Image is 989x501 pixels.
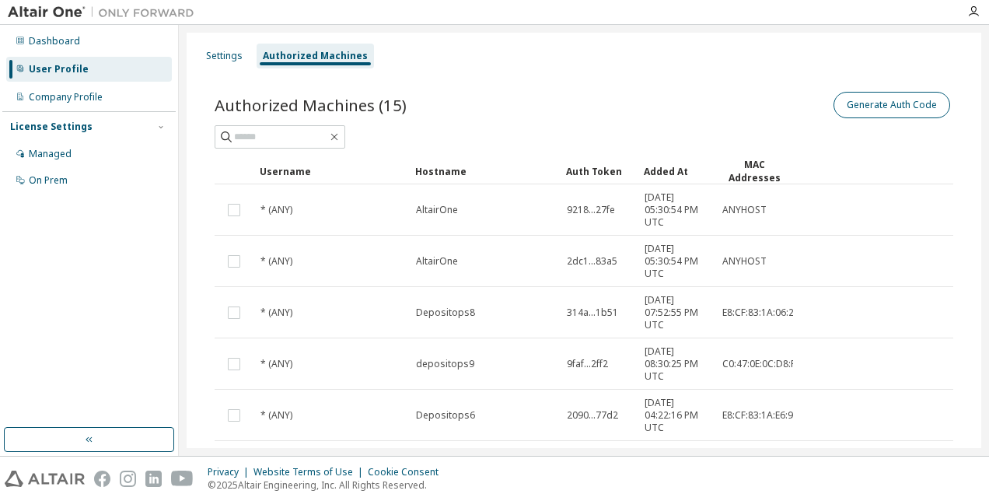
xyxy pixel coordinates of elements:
div: Auth Token [566,159,631,184]
p: © 2025 Altair Engineering, Inc. All Rights Reserved. [208,478,448,492]
img: youtube.svg [171,471,194,487]
div: Username [260,159,403,184]
div: On Prem [29,174,68,187]
div: Website Terms of Use [253,466,368,478]
span: C0:47:0E:0C:D8:FB [722,358,802,370]
span: * (ANY) [260,409,292,422]
span: 9218...27fe [567,204,615,216]
div: Added At [644,159,709,184]
span: * (ANY) [260,358,292,370]
span: depositops9 [416,358,474,370]
img: instagram.svg [120,471,136,487]
button: Generate Auth Code [833,92,950,118]
div: Company Profile [29,91,103,103]
div: Hostname [415,159,554,184]
div: Managed [29,148,72,160]
span: AltairOne [416,204,458,216]
div: User Profile [29,63,89,75]
span: [DATE] 07:52:55 PM UTC [645,294,708,331]
span: [DATE] 08:30:25 PM UTC [645,345,708,383]
div: Settings [206,50,243,62]
span: Depositops8 [416,307,475,319]
div: Dashboard [29,35,80,47]
span: ANYHOST [722,255,767,268]
div: Authorized Machines [263,50,368,62]
img: linkedin.svg [145,471,162,487]
span: Depositops6 [416,409,475,422]
img: altair_logo.svg [5,471,85,487]
span: Authorized Machines (15) [215,94,407,116]
span: 314a...1b51 [567,307,618,319]
span: * (ANY) [260,255,292,268]
span: * (ANY) [260,204,292,216]
span: 9faf...2ff2 [567,358,608,370]
span: E8:CF:83:1A:E6:95 [722,409,799,422]
img: facebook.svg [94,471,110,487]
span: 2dc1...83a5 [567,255,617,268]
span: * (ANY) [260,307,292,319]
div: Cookie Consent [368,466,448,478]
span: 2090...77d2 [567,409,618,422]
span: AltairOne [416,255,458,268]
div: Privacy [208,466,253,478]
span: E8:CF:83:1A:06:2C [722,307,800,319]
span: [DATE] 05:30:54 PM UTC [645,191,708,229]
img: Altair One [8,5,202,20]
span: [DATE] 05:30:54 PM UTC [645,243,708,280]
div: License Settings [10,121,93,133]
div: MAC Addresses [722,158,787,184]
span: [DATE] 04:22:16 PM UTC [645,397,708,434]
span: ANYHOST [722,204,767,216]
